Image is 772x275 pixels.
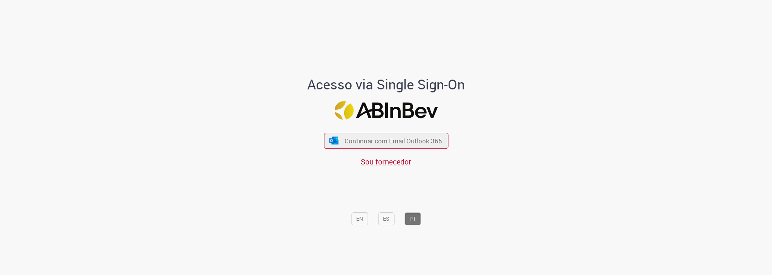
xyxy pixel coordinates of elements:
[334,101,438,120] img: Logo ABInBev
[351,212,368,225] button: EN
[378,212,394,225] button: ES
[282,77,491,92] h1: Acesso via Single Sign-On
[404,212,421,225] button: PT
[324,133,448,149] button: ícone Azure/Microsoft 360 Continuar com Email Outlook 365
[329,137,339,144] img: ícone Azure/Microsoft 360
[345,137,442,145] span: Continuar com Email Outlook 365
[361,157,411,167] a: Sou fornecedor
